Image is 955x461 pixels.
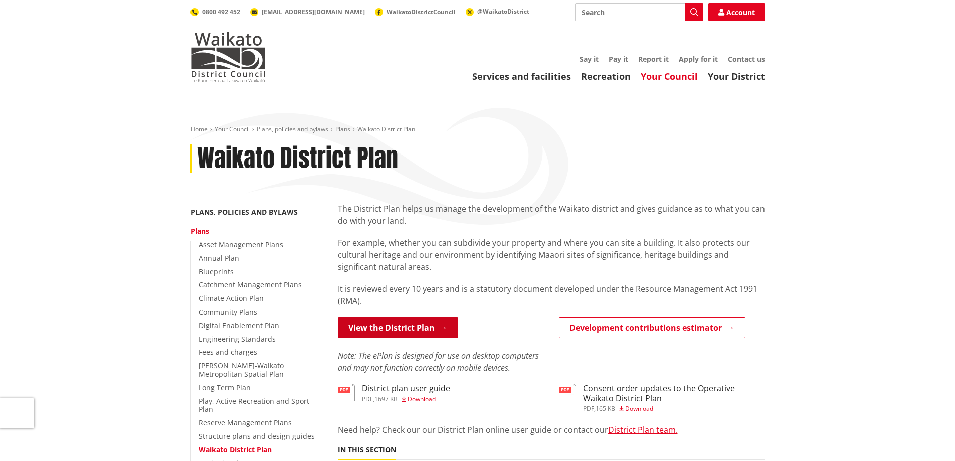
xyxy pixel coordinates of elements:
[575,3,703,21] input: Search input
[190,207,298,217] a: Plans, policies and bylaws
[199,418,292,427] a: Reserve Management Plans
[641,70,698,82] a: Your Council
[408,395,436,403] span: Download
[190,125,765,134] nav: breadcrumb
[335,125,350,133] a: Plans
[608,424,678,435] a: District Plan team.
[625,404,653,413] span: Download
[638,54,669,64] a: Report it
[202,8,240,16] span: 0800 492 452
[909,419,945,455] iframe: Messenger Launcher
[609,54,628,64] a: Pay it
[387,8,456,16] span: WaikatoDistrictCouncil
[596,404,615,413] span: 165 KB
[708,3,765,21] a: Account
[190,125,208,133] a: Home
[190,226,209,236] a: Plans
[338,350,539,373] em: Note: The ePlan is designed for use on desktop computers and may not function correctly on mobile...
[708,70,765,82] a: Your District
[199,253,239,263] a: Annual Plan
[583,404,594,413] span: pdf
[338,203,765,227] p: The District Plan helps us manage the development of the Waikato district and gives guidance as t...
[199,280,302,289] a: Catchment Management Plans
[199,445,272,454] a: Waikato District Plan
[338,237,765,273] p: For example, whether you can subdivide your property and where you can site a building. It also p...
[199,383,251,392] a: Long Term Plan
[338,424,765,436] p: Need help? Check our our District Plan online user guide or contact our
[197,144,398,173] h1: Waikato District Plan
[559,384,765,411] a: Consent order updates to the Operative Waikato District Plan pdf,165 KB Download
[262,8,365,16] span: [EMAIL_ADDRESS][DOMAIN_NAME]
[581,70,631,82] a: Recreation
[190,32,266,82] img: Waikato District Council - Te Kaunihera aa Takiwaa o Waikato
[357,125,415,133] span: Waikato District Plan
[466,7,529,16] a: @WaikatoDistrict
[199,321,279,330] a: Digital Enablement Plan
[338,384,355,401] img: document-pdf.svg
[583,406,765,412] div: ,
[559,384,576,401] img: document-pdf.svg
[199,293,264,303] a: Climate Action Plan
[338,384,450,402] a: District plan user guide pdf,1697 KB Download
[199,361,284,379] a: [PERSON_NAME]-Waikato Metropolitan Spatial Plan
[257,125,328,133] a: Plans, policies and bylaws
[199,396,309,414] a: Play, Active Recreation and Sport Plan
[199,240,283,249] a: Asset Management Plans
[338,283,765,307] p: It is reviewed every 10 years and is a statutory document developed under the Resource Management...
[199,267,234,276] a: Blueprints
[559,317,745,338] a: Development contributions estimator
[728,54,765,64] a: Contact us
[199,334,276,344] a: Engineering Standards
[362,384,450,393] h3: District plan user guide
[190,8,240,16] a: 0800 492 452
[374,395,398,403] span: 1697 KB
[338,446,396,454] h5: In this section
[477,7,529,16] span: @WaikatoDistrict
[362,396,450,402] div: ,
[199,307,257,317] a: Community Plans
[472,70,571,82] a: Services and facilities
[580,54,599,64] a: Say it
[375,8,456,16] a: WaikatoDistrictCouncil
[199,347,257,357] a: Fees and charges
[199,431,315,441] a: Structure plans and design guides
[338,317,458,338] a: View the District Plan
[679,54,718,64] a: Apply for it
[250,8,365,16] a: [EMAIL_ADDRESS][DOMAIN_NAME]
[583,384,765,403] h3: Consent order updates to the Operative Waikato District Plan
[215,125,250,133] a: Your Council
[362,395,373,403] span: pdf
